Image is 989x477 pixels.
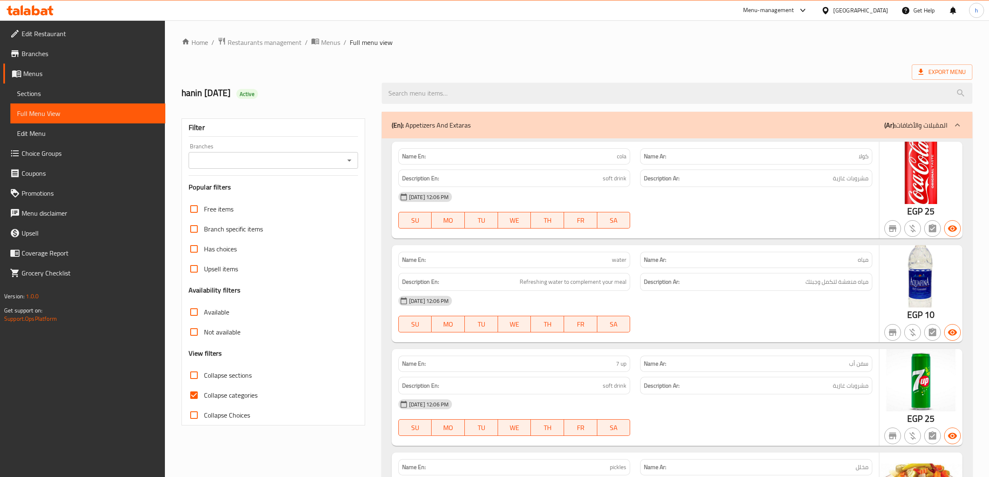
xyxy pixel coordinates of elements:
[465,419,498,436] button: TU
[925,307,935,323] span: 10
[402,152,426,161] strong: Name En:
[22,148,159,158] span: Choice Groups
[4,305,42,316] span: Get support on:
[402,422,429,434] span: SU
[597,316,631,332] button: SA
[3,183,165,203] a: Promotions
[879,142,962,204] img: %D9%83%D9%88%D9%84%D8%A7638948329403032368.jpg
[603,381,626,391] span: soft drink
[398,212,432,229] button: SU
[944,220,961,237] button: Available
[501,318,528,330] span: WE
[204,204,233,214] span: Free items
[534,214,561,226] span: TH
[534,422,561,434] span: TH
[432,212,465,229] button: MO
[398,419,432,436] button: SU
[189,182,358,192] h3: Popular filters
[567,214,594,226] span: FR
[501,214,528,226] span: WE
[644,152,666,161] strong: Name Ar:
[805,277,869,287] span: مياه منعشة لتكمل وجبتك
[610,463,626,472] span: pickles
[884,428,901,444] button: Not branch specific item
[204,327,241,337] span: Not available
[833,6,888,15] div: [GEOGRAPHIC_DATA]
[211,37,214,47] li: /
[3,44,165,64] a: Branches
[402,463,426,472] strong: Name En:
[392,119,404,131] b: (En):
[924,220,941,237] button: Not has choices
[398,316,432,332] button: SU
[534,318,561,330] span: TH
[402,256,426,264] strong: Name En:
[392,120,471,130] p: Appetizers And Extaras
[182,37,208,47] a: Home
[644,256,666,264] strong: Name Ar:
[3,263,165,283] a: Grocery Checklist
[468,318,495,330] span: TU
[204,410,250,420] span: Collapse Choices
[236,89,258,99] div: Active
[204,244,237,254] span: Has choices
[975,6,978,15] span: h
[501,422,528,434] span: WE
[218,37,302,48] a: Restaurants management
[22,268,159,278] span: Grocery Checklist
[432,316,465,332] button: MO
[879,245,962,307] img: %D9%85%D9%8A%D8%A7%D9%87638948329433943353.jpg
[564,212,597,229] button: FR
[907,203,923,219] span: EGP
[925,411,935,427] span: 25
[564,419,597,436] button: FR
[344,155,355,166] button: Open
[597,212,631,229] button: SA
[924,428,941,444] button: Not has choices
[22,208,159,218] span: Menu disclaimer
[3,243,165,263] a: Coverage Report
[858,256,869,264] span: مياه
[382,83,972,104] input: search
[601,318,627,330] span: SA
[321,37,340,47] span: Menus
[10,103,165,123] a: Full Menu View
[601,422,627,434] span: SA
[406,401,452,408] span: [DATE] 12:06 PM
[465,316,498,332] button: TU
[4,313,57,324] a: Support.OpsPlatform
[468,422,495,434] span: TU
[189,285,241,295] h3: Availability filters
[204,390,258,400] span: Collapse categories
[904,428,921,444] button: Purchased item
[22,248,159,258] span: Coverage Report
[944,324,961,341] button: Available
[603,173,626,184] span: soft drink
[743,5,794,15] div: Menu-management
[907,411,923,427] span: EGP
[912,64,972,80] span: Export Menu
[884,119,896,131] b: (Ar):
[406,193,452,201] span: [DATE] 12:06 PM
[17,108,159,118] span: Full Menu View
[344,37,346,47] li: /
[884,324,901,341] button: Not branch specific item
[204,264,238,274] span: Upsell items
[382,112,972,138] div: (En): Appetizers And Extaras(Ar):المقبلات والأضافات
[182,87,372,99] h2: hanin [DATE]
[17,89,159,98] span: Sections
[907,307,923,323] span: EGP
[432,419,465,436] button: MO
[564,316,597,332] button: FR
[644,463,666,472] strong: Name Ar:
[833,381,869,391] span: مشروبات غازية
[601,214,627,226] span: SA
[402,173,439,184] strong: Description En:
[236,90,258,98] span: Active
[644,381,680,391] strong: Description Ar:
[402,359,426,368] strong: Name En:
[23,69,159,79] span: Menus
[567,318,594,330] span: FR
[531,316,564,332] button: TH
[904,220,921,237] button: Purchased item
